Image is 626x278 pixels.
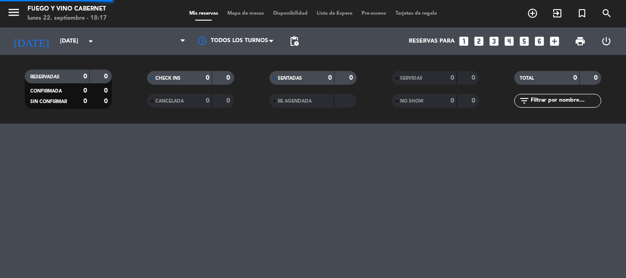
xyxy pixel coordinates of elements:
span: Tarjetas de regalo [391,11,442,16]
div: Fuego y Vino Cabernet [27,5,107,14]
strong: 0 [104,98,110,104]
i: looks_one [458,35,470,47]
span: Pre-acceso [357,11,391,16]
strong: 0 [83,73,87,80]
strong: 0 [83,87,87,94]
strong: 0 [450,98,454,104]
i: arrow_drop_down [85,36,96,47]
i: looks_two [473,35,485,47]
span: CONFIRMADA [30,89,62,93]
i: add_box [549,35,560,47]
span: pending_actions [289,36,300,47]
i: looks_5 [518,35,530,47]
strong: 0 [472,75,477,81]
i: menu [7,5,21,19]
span: print [575,36,586,47]
strong: 0 [573,75,577,81]
i: turned_in_not [577,8,588,19]
strong: 0 [594,75,599,81]
strong: 0 [450,75,454,81]
span: Lista de Espera [312,11,357,16]
span: CHECK INS [155,76,181,81]
i: add_circle_outline [527,8,538,19]
span: RE AGENDADA [278,99,312,104]
span: TOTAL [520,76,534,81]
i: exit_to_app [552,8,563,19]
strong: 0 [328,75,332,81]
span: SENTADAS [278,76,302,81]
span: RESERVADAS [30,75,60,79]
input: Filtrar por nombre... [530,96,601,106]
i: power_settings_new [601,36,612,47]
span: NO SHOW [400,99,423,104]
div: lunes 22. septiembre - 18:17 [27,14,107,23]
span: Mapa de mesas [223,11,269,16]
i: looks_6 [533,35,545,47]
span: Mis reservas [185,11,223,16]
strong: 0 [104,73,110,80]
strong: 0 [226,98,232,104]
span: Reservas para [409,38,455,44]
i: looks_4 [503,35,515,47]
i: looks_3 [488,35,500,47]
strong: 0 [83,98,87,104]
strong: 0 [104,87,110,94]
i: search [601,8,612,19]
span: Disponibilidad [269,11,312,16]
i: [DATE] [7,31,55,51]
div: LOG OUT [593,27,619,55]
strong: 0 [226,75,232,81]
strong: 0 [472,98,477,104]
strong: 0 [349,75,355,81]
strong: 0 [206,98,209,104]
span: SIN CONFIRMAR [30,99,67,104]
button: menu [7,5,21,22]
i: filter_list [519,95,530,106]
strong: 0 [206,75,209,81]
span: SERVIDAS [400,76,423,81]
span: CANCELADA [155,99,184,104]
